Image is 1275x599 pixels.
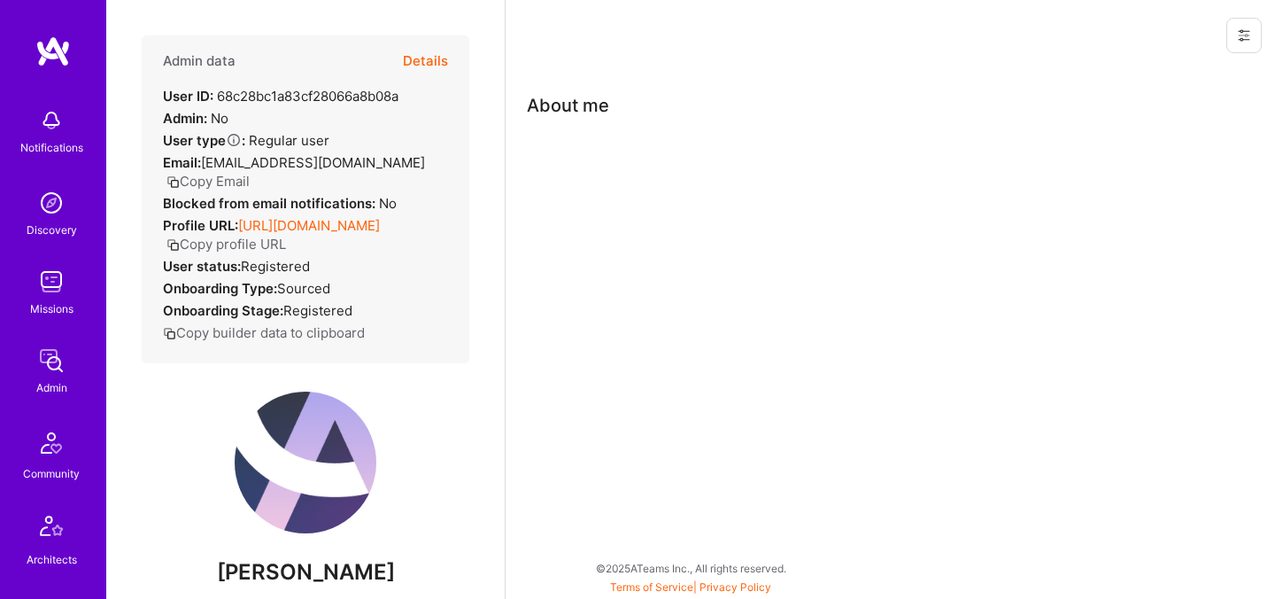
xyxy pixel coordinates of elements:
span: [EMAIL_ADDRESS][DOMAIN_NAME] [201,154,425,171]
div: No [163,109,228,128]
a: Privacy Policy [699,580,771,594]
div: Community [23,464,80,483]
div: Notifications [20,138,83,157]
span: Registered [283,302,352,319]
strong: Admin: [163,110,207,127]
button: Copy profile URL [166,235,286,253]
div: Architects [27,550,77,569]
div: No [163,194,397,213]
img: User Avatar [235,392,376,533]
img: logo [35,35,71,67]
strong: Onboarding Type: [163,280,277,297]
div: © 2025 ATeams Inc., All rights reserved. [106,546,1275,590]
i: icon Copy [163,327,176,340]
button: Copy builder data to clipboard [163,323,365,342]
strong: User ID: [163,88,213,105]
img: Architects [30,508,73,550]
span: Registered [241,258,310,275]
span: sourced [277,280,330,297]
button: Copy Email [166,172,250,191]
i: Help [226,132,242,148]
a: [URL][DOMAIN_NAME] [238,217,380,234]
i: icon Copy [166,238,180,252]
strong: Blocked from email notifications: [163,195,379,212]
img: Community [30,422,73,464]
img: admin teamwork [34,343,69,378]
div: Discovery [27,221,77,239]
div: Regular user [163,131,329,150]
strong: Onboarding Stage: [163,302,283,319]
strong: User type : [163,132,245,149]
h4: Admin data [163,53,236,69]
strong: Email: [163,154,201,171]
strong: User status: [163,258,241,275]
div: Admin [36,378,67,397]
i: icon Copy [166,175,180,189]
div: Missions [30,299,73,318]
img: teamwork [34,264,69,299]
strong: Profile URL: [163,217,238,234]
img: discovery [34,185,69,221]
div: 68c28bc1a83cf28066a8b08a [163,87,398,105]
img: bell [34,103,69,138]
button: Details [403,35,448,87]
span: | [610,580,771,594]
span: [PERSON_NAME] [142,559,469,586]
a: Terms of Service [610,580,693,594]
div: About me [527,92,609,119]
